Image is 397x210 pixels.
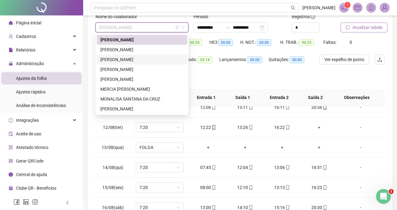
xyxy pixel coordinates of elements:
[100,46,184,53] div: [PERSON_NAME]
[16,20,41,25] span: Página inicial
[344,2,350,8] sup: 1
[102,185,124,190] span: 15/08(sex)
[16,34,36,39] span: Cadastros
[218,39,233,46] span: 00:00
[9,48,13,52] span: file
[9,21,13,25] span: home
[290,56,304,63] span: 00:00
[16,131,41,136] span: Aceite de uso
[195,104,222,111] div: 12:06
[97,55,187,64] div: MARIZA PEREIRA DIAS
[211,185,216,190] span: mobile
[334,89,380,106] th: Observações
[257,39,271,46] span: 00:00
[9,145,13,150] span: solution
[269,164,296,171] div: 13:06
[100,36,184,43] div: [PERSON_NAME]
[16,186,56,191] span: Clube QR - Beneficios
[269,124,296,131] div: 16:22
[16,103,66,108] span: Análise de inconsistências
[341,23,387,32] button: Atualizar tabela
[97,84,187,94] div: MERCIA VERONICA SANTOS CRUZ
[322,205,327,210] span: mobile
[311,14,315,19] span: info-circle
[342,184,379,191] div: -
[100,96,184,102] div: MONALISA SANTANA DA CRUZ
[188,89,225,106] th: Entrada 1
[342,144,379,151] div: -
[181,26,185,29] span: down
[100,86,184,93] div: MERCIA [PERSON_NAME]
[193,13,212,20] label: Período
[248,205,253,210] span: mobile
[285,165,290,170] span: mobile
[269,56,312,63] div: Quitações:
[299,39,314,46] span: 96:23
[97,64,187,74] div: MATEUS NAPOLEÃO SOUZA SILVA
[188,39,202,46] span: 00:35
[97,35,187,45] div: MARIA EDUARDA NEVES DE SOUZA
[23,199,29,205] span: linkedin
[225,89,261,106] th: Saída 1
[16,89,46,94] span: Ajustes rápidos
[346,25,350,30] span: reload
[97,45,187,55] div: MARIA JOSE DE LIMA GOMES
[179,39,209,46] div: HE 2:
[376,189,391,204] iframe: Intercom live chat
[232,184,259,191] div: 12:10
[100,105,184,112] div: [PERSON_NAME]
[211,205,216,210] span: mobile
[195,184,222,191] div: 08:00
[352,24,383,31] span: Atualizar tabela
[9,132,13,136] span: audit
[211,105,216,109] span: mobile
[97,104,187,114] div: MONA NOVAIS ALEXANDRE
[232,104,259,111] div: 15:11
[355,5,360,10] span: mail
[225,25,230,30] span: to
[306,164,333,171] div: 16:51
[9,186,13,190] span: gift
[100,66,184,73] div: [PERSON_NAME]
[380,3,389,12] img: 91474
[32,199,38,205] span: instagram
[248,56,262,63] span: 00:00
[339,94,375,101] span: Observações
[232,164,259,171] div: 12:04
[377,57,382,62] span: upload
[269,104,296,111] div: 16:11
[285,105,290,109] span: mobile
[100,56,184,63] div: [PERSON_NAME]
[322,185,327,190] span: mobile
[322,165,327,170] span: mobile
[269,144,296,151] div: +
[65,200,70,205] span: left
[297,89,334,106] th: Saída 2
[285,205,290,210] span: mobile
[342,164,379,171] div: -
[225,25,230,30] span: swap-right
[280,39,323,46] div: H. TRAB.:
[100,76,184,83] div: [PERSON_NAME]
[175,26,179,29] span: filter
[195,124,222,131] div: 12:22
[346,3,349,7] span: 1
[306,124,333,131] div: +
[140,163,180,172] span: 7:20
[9,34,13,39] span: user-add
[248,105,253,109] span: mobile
[389,189,394,194] span: 1
[14,199,20,205] span: facebook
[97,74,187,84] div: MATHEUS BRITO PEREIRA
[285,125,290,130] span: mobile
[195,164,222,171] div: 07:45
[9,118,13,122] span: sync
[95,13,141,20] label: Nome do colaborador
[102,205,124,210] span: 16/08(sáb)
[103,165,123,170] span: 14/08(qui)
[195,144,222,151] div: +
[232,124,259,131] div: 13:26
[248,165,253,170] span: mobile
[232,144,259,151] div: +
[324,56,364,63] span: Ver espelho de ponto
